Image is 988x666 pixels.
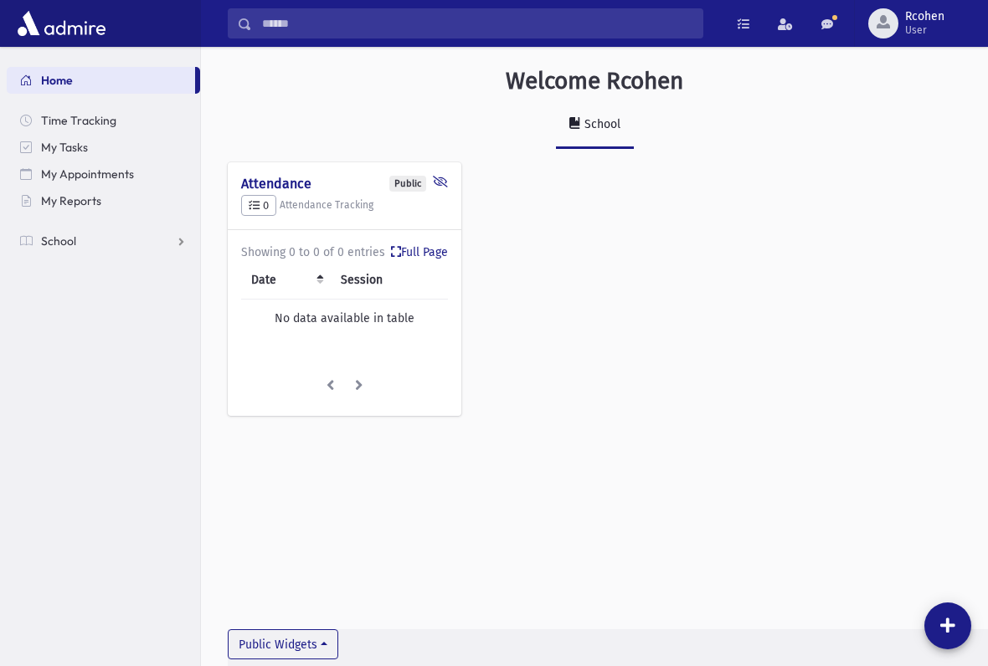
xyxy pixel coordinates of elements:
[7,67,195,94] a: Home
[41,73,73,88] span: Home
[41,193,101,208] span: My Reports
[7,134,200,161] a: My Tasks
[7,228,200,254] a: School
[13,7,110,40] img: AdmirePro
[41,140,88,155] span: My Tasks
[41,166,134,182] span: My Appointments
[905,10,944,23] span: Rcohen
[389,176,426,192] div: Public
[241,195,448,217] h5: Attendance Tracking
[7,107,200,134] a: Time Tracking
[7,187,200,214] a: My Reports
[241,261,331,300] th: Date
[506,67,683,95] h3: Welcome Rcohen
[556,102,634,149] a: School
[241,300,448,338] td: No data available in table
[41,113,116,128] span: Time Tracking
[7,161,200,187] a: My Appointments
[241,195,276,217] button: 0
[905,23,944,37] span: User
[241,176,448,192] h4: Attendance
[391,243,448,261] a: Full Page
[331,261,448,300] th: Session
[41,233,76,248] span: School
[581,117,620,131] div: School
[249,199,269,212] span: 0
[252,8,702,38] input: Search
[241,243,448,261] div: Showing 0 to 0 of 0 entries
[228,629,338,659] button: Public Widgets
